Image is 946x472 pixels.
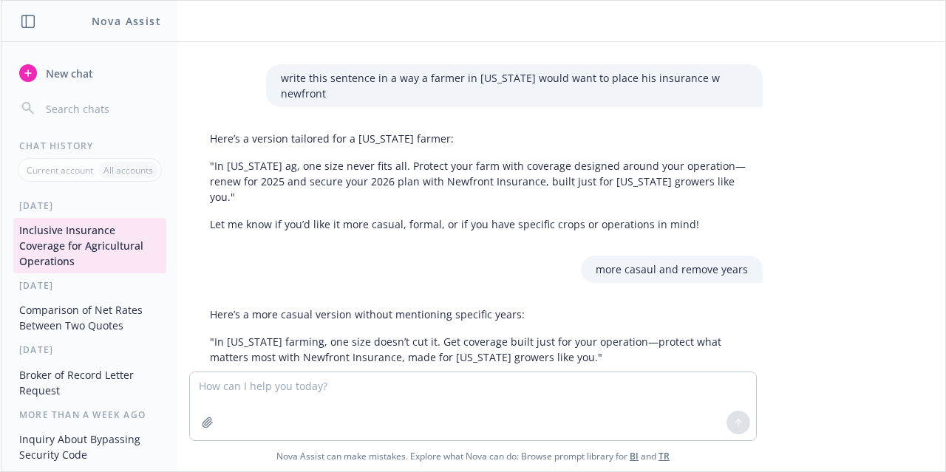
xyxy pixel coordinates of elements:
[210,216,748,232] p: Let me know if you’d like it more casual, formal, or if you have specific crops or operations in ...
[13,60,166,86] button: New chat
[659,450,670,462] a: TR
[27,164,93,177] p: Current account
[276,441,670,471] span: Nova Assist can make mistakes. Explore what Nova can do: Browse prompt library for and
[1,408,178,421] div: More than a week ago
[43,98,160,119] input: Search chats
[13,363,166,403] button: Broker of Record Letter Request
[1,279,178,292] div: [DATE]
[103,164,153,177] p: All accounts
[1,343,178,356] div: [DATE]
[281,70,748,101] p: write this sentence in a way a farmer in [US_STATE] would want to place his insurance w newfront
[596,261,748,277] p: more casaul and remove years
[13,298,166,338] button: Comparison of Net Rates Between Two Quotes
[210,334,748,365] p: "In [US_STATE] farming, one size doesn’t cut it. Get coverage built just for your operation—prote...
[210,307,748,322] p: Here’s a more casual version without mentioning specific years:
[210,131,748,146] p: Here’s a version tailored for a [US_STATE] farmer:
[92,13,161,29] h1: Nova Assist
[13,218,166,273] button: Inclusive Insurance Coverage for Agricultural Operations
[1,199,178,212] div: [DATE]
[43,66,93,81] span: New chat
[630,450,639,462] a: BI
[13,427,166,467] button: Inquiry About Bypassing Security Code
[210,158,748,205] p: "In [US_STATE] ag, one size never fits all. Protect your farm with coverage designed around your ...
[1,140,178,152] div: Chat History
